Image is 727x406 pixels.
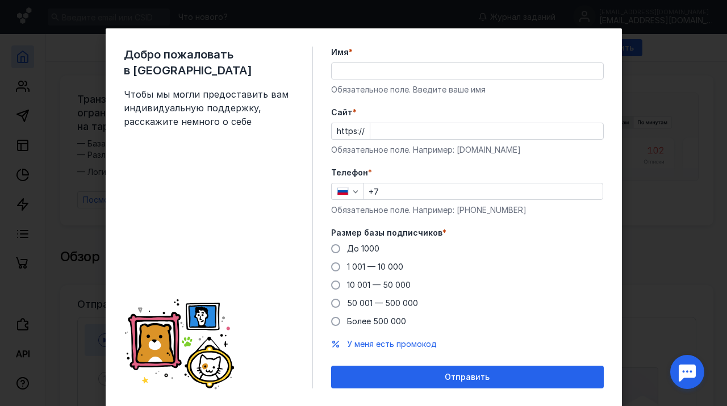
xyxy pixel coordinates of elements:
span: Более 500 000 [347,316,406,326]
div: Обязательное поле. Например: [PHONE_NUMBER] [331,204,604,216]
div: Обязательное поле. Введите ваше имя [331,84,604,95]
span: 10 001 — 50 000 [347,280,411,290]
div: Обязательное поле. Например: [DOMAIN_NAME] [331,144,604,156]
span: Имя [331,47,349,58]
span: 50 001 — 500 000 [347,298,418,308]
span: Телефон [331,167,368,178]
span: До 1000 [347,244,379,253]
button: У меня есть промокод [347,338,437,350]
span: 1 001 — 10 000 [347,262,403,271]
span: Добро пожаловать в [GEOGRAPHIC_DATA] [124,47,294,78]
span: Размер базы подписчиков [331,227,442,238]
span: Чтобы мы могли предоставить вам индивидуальную поддержку, расскажите немного о себе [124,87,294,128]
button: Отправить [331,366,604,388]
span: Cайт [331,107,353,118]
span: Отправить [445,372,490,382]
span: У меня есть промокод [347,339,437,349]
